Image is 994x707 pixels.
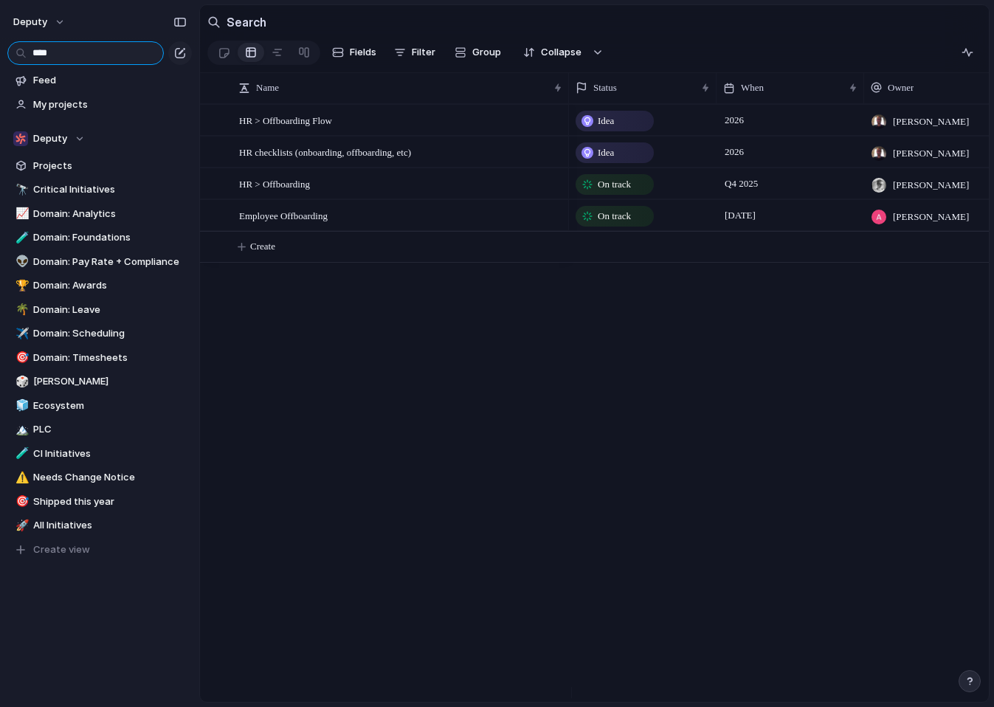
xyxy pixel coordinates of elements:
[326,41,382,64] button: Fields
[15,517,26,534] div: 🚀
[13,15,47,30] span: deputy
[13,518,28,533] button: 🚀
[33,518,187,533] span: All Initiatives
[15,397,26,414] div: 🧊
[15,301,26,318] div: 🌴
[893,178,969,193] span: [PERSON_NAME]
[7,395,192,417] a: 🧊Ecosystem
[7,443,192,465] div: 🧪CI Initiatives
[15,349,26,366] div: 🎯
[598,145,614,160] span: Idea
[472,45,501,60] span: Group
[33,446,187,461] span: CI Initiatives
[13,182,28,197] button: 🔭
[13,422,28,437] button: 🏔️
[15,421,26,438] div: 🏔️
[350,45,376,60] span: Fields
[227,13,266,31] h2: Search
[33,278,187,293] span: Domain: Awards
[721,143,748,161] span: 2026
[721,111,748,129] span: 2026
[541,45,581,60] span: Collapse
[893,114,969,129] span: [PERSON_NAME]
[239,143,411,160] span: HR checklists (onboarding, offboarding, etc)
[721,175,762,193] span: Q4 2025
[7,323,192,345] a: ✈️Domain: Scheduling
[15,230,26,246] div: 🧪
[7,299,192,321] a: 🌴Domain: Leave
[7,251,192,273] a: 👽Domain: Pay Rate + Compliance
[256,80,279,95] span: Name
[388,41,441,64] button: Filter
[33,542,90,557] span: Create view
[598,177,631,192] span: On track
[598,114,614,128] span: Idea
[13,207,28,221] button: 📈
[33,159,187,173] span: Projects
[721,207,759,224] span: [DATE]
[7,94,192,116] a: My projects
[15,325,26,342] div: ✈️
[7,275,192,297] a: 🏆Domain: Awards
[741,80,764,95] span: When
[13,399,28,413] button: 🧊
[33,351,187,365] span: Domain: Timesheets
[239,111,332,128] span: HR > Offboarding Flow
[15,277,26,294] div: 🏆
[7,69,192,92] a: Feed
[7,539,192,561] button: Create view
[7,491,192,513] a: 🎯Shipped this year
[7,227,192,249] a: 🧪Domain: Foundations
[7,128,192,150] button: Deputy
[33,97,187,112] span: My projects
[13,230,28,245] button: 🧪
[33,399,187,413] span: Ecosystem
[7,370,192,393] a: 🎲[PERSON_NAME]
[33,326,187,341] span: Domain: Scheduling
[7,155,192,177] a: Projects
[33,73,187,88] span: Feed
[15,445,26,462] div: 🧪
[15,205,26,222] div: 📈
[13,303,28,317] button: 🌴
[15,373,26,390] div: 🎲
[33,470,187,485] span: Needs Change Notice
[13,374,28,389] button: 🎲
[33,207,187,221] span: Domain: Analytics
[33,255,187,269] span: Domain: Pay Rate + Compliance
[893,146,969,161] span: [PERSON_NAME]
[15,493,26,510] div: 🎯
[7,179,192,201] a: 🔭Critical Initiatives
[7,10,73,34] button: deputy
[33,230,187,245] span: Domain: Foundations
[33,374,187,389] span: [PERSON_NAME]
[514,41,589,64] button: Collapse
[13,278,28,293] button: 🏆
[598,209,631,224] span: On track
[412,45,435,60] span: Filter
[7,514,192,537] div: 🚀All Initiatives
[33,131,67,146] span: Deputy
[7,418,192,441] a: 🏔️PLC
[7,466,192,489] a: ⚠️Needs Change Notice
[13,326,28,341] button: ✈️
[888,80,914,95] span: Owner
[33,182,187,197] span: Critical Initiatives
[239,207,328,224] span: Employee Offboarding
[15,182,26,199] div: 🔭
[593,80,617,95] span: Status
[7,347,192,369] a: 🎯Domain: Timesheets
[13,470,28,485] button: ⚠️
[7,203,192,225] a: 📈Domain: Analytics
[15,253,26,270] div: 👽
